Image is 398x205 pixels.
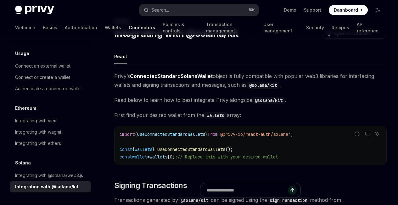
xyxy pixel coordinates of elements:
[15,20,35,35] a: Welcome
[284,7,296,13] a: Demo
[132,154,147,160] span: wallet
[65,20,97,35] a: Authentication
[15,159,31,167] h5: Solana
[291,131,293,137] span: ;
[204,112,227,119] code: wallets
[139,4,259,16] button: Open search
[10,60,91,72] a: Connect an external wallet
[15,74,70,81] div: Connect or create a wallet
[373,130,381,138] button: Ask AI
[114,111,387,119] span: First find your desired wallet from the array:
[247,82,279,89] code: @solana/kit
[334,7,358,13] span: Dashboard
[10,126,91,138] a: Integrating with wagmi
[10,170,91,181] a: Integrating with @solana/web3.js
[332,20,349,35] a: Recipes
[304,7,321,13] a: Support
[207,183,288,197] input: Ask a question...
[248,8,255,13] span: ⌘ K
[137,131,205,137] span: useConnectedStandardWallets
[15,128,61,136] div: Integrating with wagmi
[208,131,218,137] span: from
[157,147,225,152] span: useConnectedStandardWallets
[150,154,167,160] span: wallets
[43,20,57,35] a: Basics
[172,154,177,160] span: ];
[288,186,297,195] button: Send message
[130,73,213,79] strong: ConnectedStandardSolanaWallet
[15,140,61,147] div: Integrating with ethers
[15,62,70,70] div: Connect an external wallet
[218,131,291,137] span: '@privy-io/react-auth/solana'
[170,154,172,160] span: 0
[120,131,135,137] span: import
[15,183,78,191] div: Integrating with @solana/kit
[15,172,83,179] div: Integrating with @solana/web3.js
[147,154,150,160] span: =
[105,20,121,35] a: Wallets
[152,147,155,152] span: }
[263,20,299,35] a: User management
[329,5,368,15] a: Dashboard
[10,181,91,192] a: Integrating with @solana/kit
[10,83,91,94] a: Authenticate a connected wallet
[363,130,371,138] button: Copy the contents from the code block
[114,72,387,89] span: Privy’s object is fully compatible with popular web3 libraries for interfacing wallets and signin...
[225,147,233,152] span: ();
[10,72,91,83] a: Connect or create a wallet
[357,20,383,35] a: API reference
[353,130,361,138] button: Report incorrect code
[129,20,155,35] a: Connectors
[10,138,91,149] a: Integrating with ethers
[206,20,256,35] a: Transaction management
[114,96,387,104] span: Read below to learn how to best integrate Privy alongside .
[15,85,82,92] div: Authenticate a connected wallet
[114,180,187,191] span: Signing Transactions
[120,154,132,160] span: const
[205,131,208,137] span: }
[114,49,127,64] button: React
[155,147,157,152] span: =
[373,5,383,15] button: Toggle dark mode
[132,147,135,152] span: {
[247,82,279,88] a: @solana/kit
[167,154,170,160] span: [
[15,117,58,125] div: Integrating with viem
[306,20,324,35] a: Security
[135,147,152,152] span: wallets
[252,97,285,104] code: @solana/kit
[177,154,278,160] span: // Replace this with your desired wallet
[15,104,36,112] h5: Ethereum
[163,20,199,35] a: Policies & controls
[10,115,91,126] a: Integrating with viem
[15,50,29,57] h5: Usage
[120,147,132,152] span: const
[135,131,137,137] span: {
[15,6,54,14] img: dark logo
[151,6,169,14] div: Search...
